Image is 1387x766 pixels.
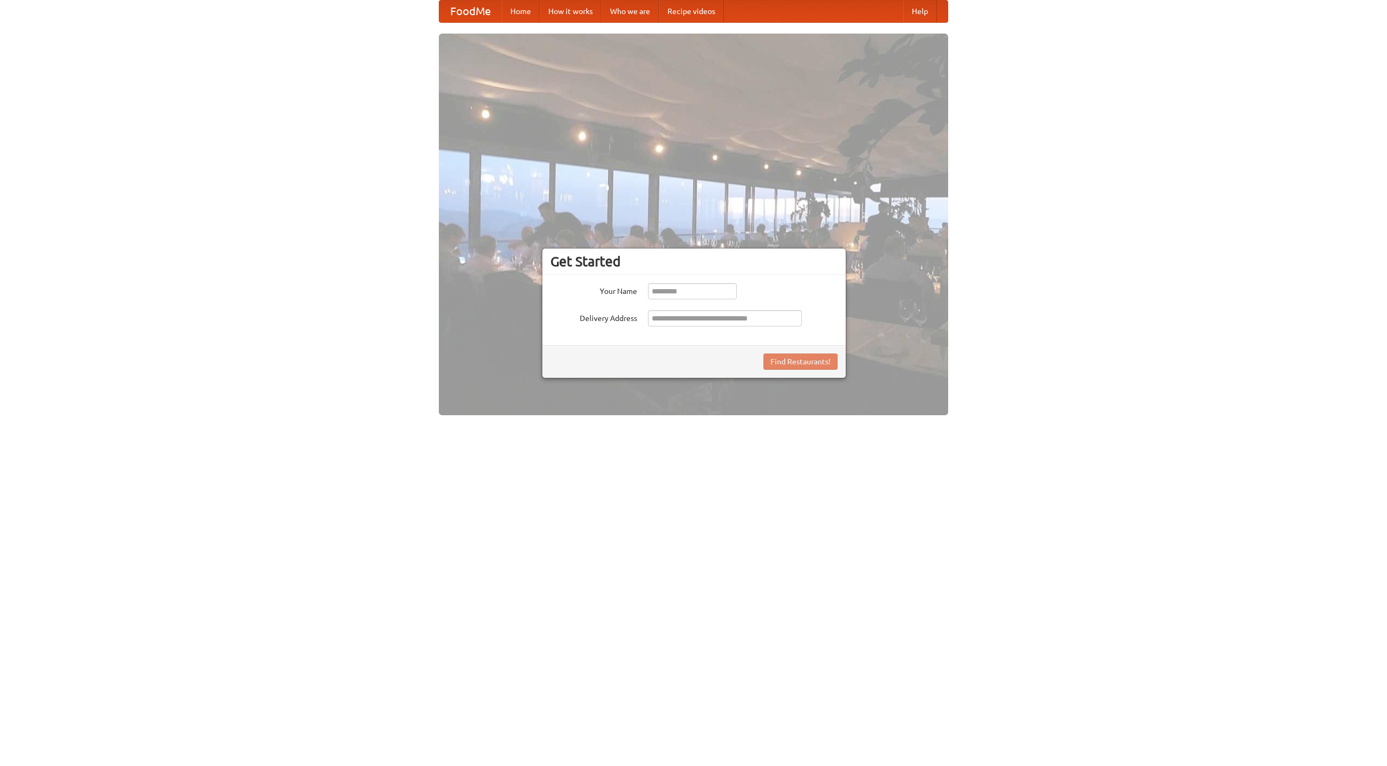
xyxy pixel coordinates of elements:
label: Delivery Address [550,310,637,324]
a: How it works [540,1,601,22]
h3: Get Started [550,253,838,270]
label: Your Name [550,283,637,297]
a: Home [502,1,540,22]
a: Who we are [601,1,659,22]
a: Help [903,1,937,22]
a: FoodMe [439,1,502,22]
a: Recipe videos [659,1,724,22]
button: Find Restaurants! [763,353,838,370]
